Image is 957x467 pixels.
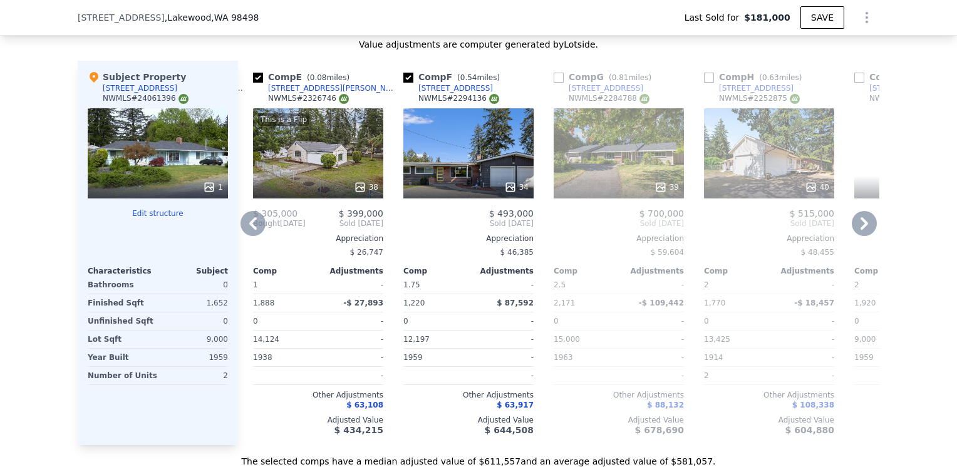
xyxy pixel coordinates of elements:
span: 9,000 [854,335,876,344]
div: Adjustments [769,266,834,276]
div: Appreciation [554,233,684,244]
span: $ 678,690 [635,425,684,435]
span: ( miles) [604,73,656,82]
div: Comp [704,266,769,276]
div: 1959 [160,349,228,366]
div: Number of Units [88,367,157,384]
div: - [471,367,534,384]
div: 39 [654,181,679,193]
img: NWMLS Logo [339,94,349,104]
button: SAVE [800,6,844,29]
div: Other Adjustments [554,390,684,400]
span: 1,920 [854,299,876,307]
span: Last Sold for [685,11,745,24]
a: [STREET_ADDRESS] [403,83,493,93]
span: , WA 98498 [211,13,259,23]
img: NWMLS Logo [790,94,800,104]
div: Finished Sqft [88,294,155,312]
div: 0 [160,276,228,294]
div: - [471,331,534,348]
a: [STREET_ADDRESS] [854,83,944,93]
span: 0 [854,317,859,326]
span: Sold [DATE] [704,218,834,228]
div: Characteristics [88,266,158,276]
div: NWMLS # 2284788 [569,93,649,104]
span: ( miles) [452,73,505,82]
div: Adjusted Value [403,415,534,425]
div: - [621,312,684,330]
div: - [772,312,834,330]
div: Other Adjustments [704,390,834,400]
a: [STREET_ADDRESS] [554,83,643,93]
span: $ 108,338 [792,401,834,409]
div: Adjusted Value [554,415,684,425]
div: - [621,276,684,294]
div: 1 [253,276,316,294]
div: - [321,349,383,366]
div: Appreciation [403,233,534,244]
div: 0 [160,312,228,330]
div: 2 [704,367,767,384]
span: 0.63 [762,73,779,82]
span: ( miles) [302,73,354,82]
div: 34 [504,181,529,193]
span: 12,197 [403,335,430,344]
div: Comp I [854,71,953,83]
span: 1,770 [704,299,725,307]
span: $ 26,747 [350,248,383,257]
span: $ 48,455 [801,248,834,257]
div: Appreciation [253,233,383,244]
span: $ 63,917 [497,401,534,409]
span: $ 305,000 [253,208,297,218]
div: Comp E [253,71,354,83]
div: 2 [162,367,228,384]
span: Sold [DATE] [403,218,534,228]
div: - [621,367,684,384]
div: Subject [158,266,228,276]
span: Sold [DATE] [554,218,684,228]
div: 1914 [704,349,767,366]
span: $ 399,000 [339,208,383,218]
div: 1 [203,181,223,193]
div: Adjustments [318,266,383,276]
span: -$ 27,893 [343,299,383,307]
img: NWMLS Logo [639,94,649,104]
span: 0.54 [460,73,477,82]
img: NWMLS Logo [178,94,189,104]
div: [STREET_ADDRESS] [418,83,493,93]
div: - [471,349,534,366]
span: 0 [554,317,559,326]
div: This is a Flip [258,113,309,126]
div: Comp H [704,71,807,83]
span: $ 515,000 [790,208,834,218]
div: 1938 [253,349,316,366]
div: Comp [403,266,468,276]
div: - [321,312,383,330]
span: 0 [253,317,258,326]
div: Subject Property [88,71,186,83]
span: 1,888 [253,299,274,307]
div: NWMLS # 2252875 [719,93,800,104]
div: [STREET_ADDRESS] [719,83,794,93]
div: - [321,276,383,294]
div: - [621,331,684,348]
span: 1,220 [403,299,425,307]
div: [STREET_ADDRESS] [569,83,643,93]
button: Show Options [854,5,879,30]
div: [STREET_ADDRESS] [103,83,177,93]
span: $ 46,385 [500,248,534,257]
span: $ 63,108 [346,401,383,409]
span: $ 87,592 [497,299,534,307]
div: Year Built [88,349,155,366]
span: 14,124 [253,335,279,344]
span: 0 [403,317,408,326]
div: NWMLS # 2340341 [869,93,950,104]
div: Adjusted Value [704,415,834,425]
a: [STREET_ADDRESS] [704,83,794,93]
div: 2.5 [554,276,616,294]
div: 2 [854,276,917,294]
div: 1959 [403,349,466,366]
div: Comp F [403,71,505,83]
div: - [321,331,383,348]
div: 1959 [854,349,917,366]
